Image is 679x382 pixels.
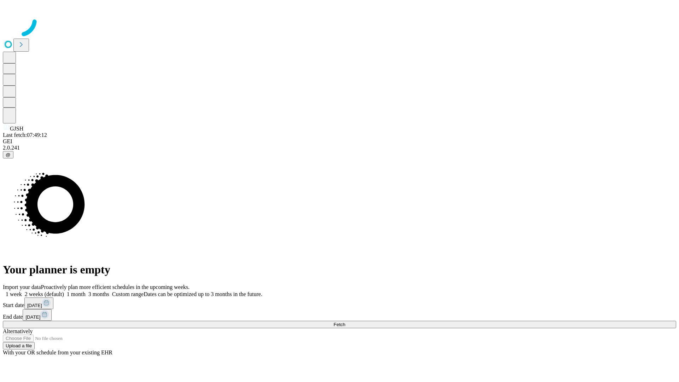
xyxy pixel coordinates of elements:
[3,151,13,158] button: @
[41,284,190,290] span: Proactively plan more efficient schedules in the upcoming weeks.
[3,342,35,349] button: Upload a file
[23,309,52,321] button: [DATE]
[27,303,42,308] span: [DATE]
[3,138,676,145] div: GEI
[3,321,676,328] button: Fetch
[3,145,676,151] div: 2.0.241
[3,132,47,138] span: Last fetch: 07:49:12
[3,309,676,321] div: End date
[67,291,86,297] span: 1 month
[25,291,64,297] span: 2 weeks (default)
[333,322,345,327] span: Fetch
[3,284,41,290] span: Import your data
[25,314,40,320] span: [DATE]
[88,291,109,297] span: 3 months
[3,349,112,355] span: With your OR schedule from your existing EHR
[3,328,33,334] span: Alternatively
[10,126,23,132] span: GJSH
[3,297,676,309] div: Start date
[24,297,53,309] button: [DATE]
[112,291,144,297] span: Custom range
[3,263,676,276] h1: Your planner is empty
[144,291,262,297] span: Dates can be optimized up to 3 months in the future.
[6,291,22,297] span: 1 week
[6,152,11,157] span: @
